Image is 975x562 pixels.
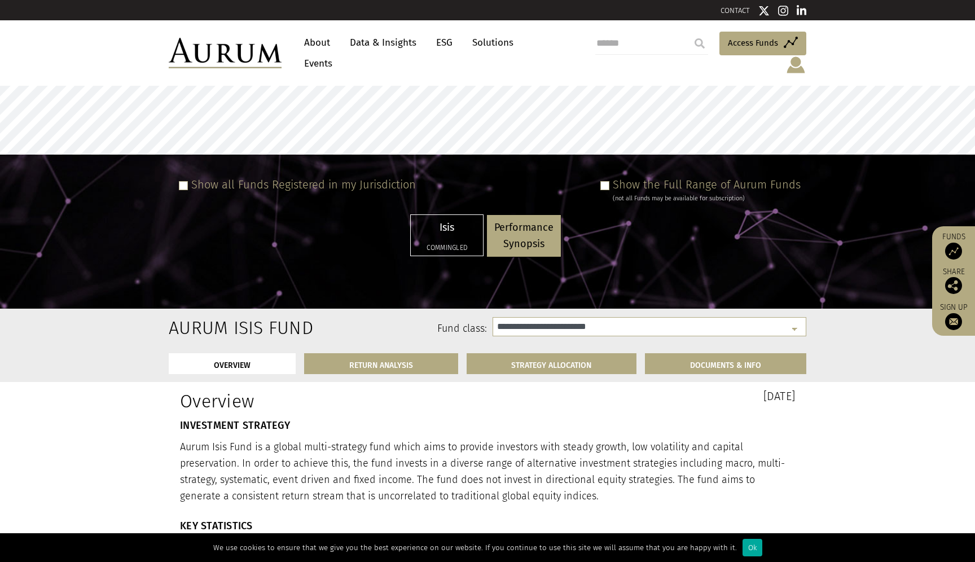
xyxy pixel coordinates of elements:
h1: Overview [180,390,479,412]
p: Performance Synopsis [494,219,554,252]
a: Access Funds [719,32,806,55]
strong: INVESTMENT STRATEGY [180,419,290,432]
a: About [298,32,336,53]
label: Fund class: [278,322,487,336]
span: Access Funds [728,36,778,50]
a: CONTACT [721,6,750,15]
h2: Aurum Isis Fund [169,317,261,339]
div: Ok [743,539,762,556]
p: Aurum Isis Fund is a global multi-strategy fund which aims to provide investors with steady growt... [180,439,795,504]
a: Solutions [467,32,519,53]
img: Twitter icon [758,5,770,16]
img: Sign up to our newsletter [945,313,962,330]
img: Instagram icon [778,5,788,16]
a: Data & Insights [344,32,422,53]
div: (not all Funds may be available for subscription) [613,194,801,204]
label: Show all Funds Registered in my Jurisdiction [191,178,416,191]
strong: KEY STATISTICS [180,520,253,532]
label: Show the Full Range of Aurum Funds [613,178,801,191]
p: Isis [418,219,476,236]
a: Funds [938,232,969,260]
h3: [DATE] [496,390,795,402]
input: Submit [688,32,711,55]
a: ESG [431,32,458,53]
img: Share this post [945,277,962,294]
img: Linkedin icon [797,5,807,16]
h5: Commingled [418,244,476,251]
img: Aurum [169,38,282,68]
img: Access Funds [945,243,962,260]
img: account-icon.svg [785,55,806,74]
a: Sign up [938,302,969,330]
a: DOCUMENTS & INFO [645,353,806,374]
a: RETURN ANALYSIS [304,353,458,374]
a: STRATEGY ALLOCATION [467,353,637,374]
div: Share [938,268,969,294]
a: Events [298,53,332,74]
